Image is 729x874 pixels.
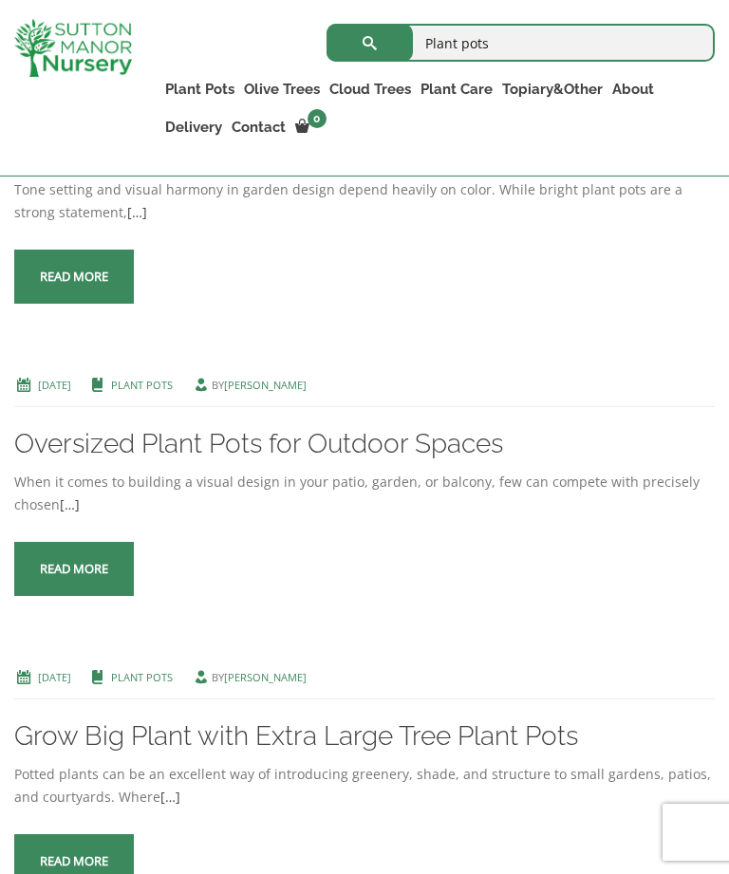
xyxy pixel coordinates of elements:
[14,250,134,304] a: Read more
[224,378,307,392] a: [PERSON_NAME]
[227,114,290,140] a: Contact
[224,670,307,684] a: [PERSON_NAME]
[14,720,578,752] a: Grow Big Plant with Extra Large Tree Plant Pots
[290,114,332,140] a: 0
[14,428,503,459] a: Oversized Plant Pots for Outdoor Spaces
[38,670,71,684] a: [DATE]
[160,114,227,140] a: Delivery
[14,471,715,516] div: When it comes to building a visual design in your patio, garden, or balcony, few can compete with...
[497,76,607,102] a: Topiary&Other
[160,788,180,806] a: […]
[38,378,71,392] a: [DATE]
[192,670,307,684] span: by
[327,24,715,62] input: Search...
[14,178,715,224] div: Tone setting and visual harmony in garden design depend heavily on color. While bright plant pots...
[607,76,659,102] a: About
[111,670,173,684] a: Plant Pots
[14,542,134,596] a: Read more
[308,109,327,128] span: 0
[416,76,497,102] a: Plant Care
[127,203,147,221] a: […]
[14,763,715,809] div: Potted plants can be an excellent way of introducing greenery, shade, and structure to small gard...
[111,378,173,392] a: Plant Pots
[239,76,325,102] a: Olive Trees
[14,19,132,77] img: logo
[325,76,416,102] a: Cloud Trees
[160,76,239,102] a: Plant Pots
[60,495,80,513] a: […]
[192,378,307,392] span: by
